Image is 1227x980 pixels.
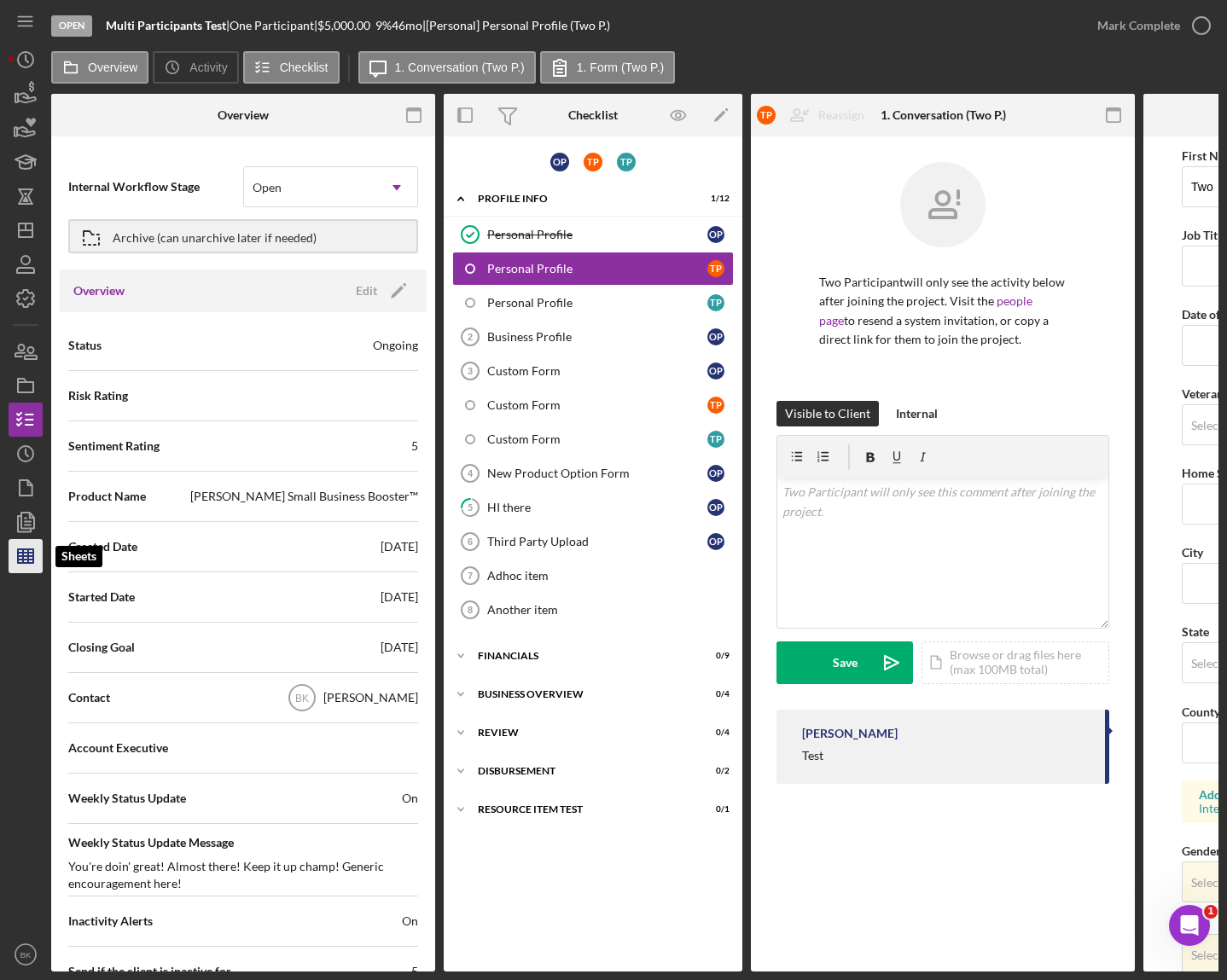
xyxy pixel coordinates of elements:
[452,559,734,593] a: 7Adhoc item
[68,963,238,980] span: Send if the client is inactive for...
[113,221,317,252] div: Archive (can unarchive later if needed)
[411,438,418,455] div: 5
[776,401,879,426] button: Visible to Client
[707,431,724,448] div: T P
[487,330,707,344] div: Business Profile
[68,589,135,606] span: Started Date
[323,689,418,706] div: [PERSON_NAME]
[487,296,707,310] div: Personal Profile
[373,337,418,354] div: Ongoing
[487,262,707,275] div: Personal Profile
[487,228,707,241] div: Personal Profile
[540,51,675,84] button: 1. Form (Two P.)
[68,219,418,253] button: Archive (can unarchive later if needed)
[478,689,687,699] div: Business Overview
[478,651,687,661] div: Financials
[88,61,137,74] label: Overview
[411,963,418,980] div: 5
[881,108,1006,122] div: 1. Conversation (Two P.)
[68,337,102,354] span: Status
[1080,9,1218,43] button: Mark Complete
[395,61,525,74] label: 1. Conversation (Two P.)
[1204,905,1218,919] span: 1
[478,804,687,815] div: Resource Item Test
[887,401,946,426] button: Internal
[707,226,724,243] div: O P
[68,639,135,656] span: Closing Goal
[68,790,186,807] span: Weekly Status Update
[699,728,730,738] div: 0 / 4
[487,603,733,617] div: Another item
[1182,545,1203,560] label: City
[51,15,92,37] div: Open
[1182,228,1227,242] label: Job Title
[317,19,375,32] div: $5,000.00
[699,689,730,699] div: 0 / 4
[707,294,724,311] div: T P
[699,766,730,776] div: 0 / 2
[452,388,734,422] a: Custom FormTP
[243,51,340,84] button: Checklist
[478,728,687,738] div: Review
[381,589,418,606] div: [DATE]
[68,834,418,851] span: Weekly Status Update Message
[452,490,734,525] a: 5HI thereOP
[748,98,881,132] button: TPReassign
[707,533,724,550] div: O P
[452,252,734,286] a: Personal ProfileTP
[230,19,317,32] div: One Participant |
[802,749,823,763] div: Test
[478,194,687,204] div: Profile Info
[452,525,734,559] a: 6Third Party UploadOP
[375,19,392,32] div: 9 %
[699,194,730,204] div: 1 / 12
[153,51,238,84] button: Activity
[68,538,137,555] span: Created Date
[617,153,636,171] div: T P
[568,108,618,122] div: Checklist
[68,689,110,706] span: Contact
[452,354,734,388] a: 3Custom FormOP
[757,106,776,125] div: T P
[452,422,734,456] a: Custom FormTP
[68,739,168,757] span: Account Executive
[819,273,1067,350] p: Two Participant will only see the activity below after joining the project. Visit the to resend a...
[381,538,418,555] div: [DATE]
[699,651,730,661] div: 0 / 9
[1169,905,1210,946] iframe: Intercom live chat
[699,804,730,815] div: 0 / 1
[707,397,724,414] div: T P
[189,61,227,74] label: Activity
[1182,705,1220,719] label: County
[422,19,610,32] div: | [Personal] Personal Profile (Two P.)
[381,639,418,656] div: [DATE]
[392,19,422,32] div: 46 mo
[802,727,898,740] div: [PERSON_NAME]
[468,332,473,342] tspan: 2
[707,260,724,277] div: T P
[218,108,269,122] div: Overview
[68,858,418,892] div: You're doin' great! Almost there! Keep it up champ! Generic encouragement here!
[452,456,734,490] a: 4New Product Option FormOP
[468,605,473,615] tspan: 8
[106,18,226,32] b: Multi Participants Test
[487,535,707,548] div: Third Party Upload
[487,501,707,514] div: HI there
[818,98,864,132] div: Reassign
[51,51,148,84] button: Overview
[358,51,536,84] button: 1. Conversation (Two P.)
[68,387,128,404] span: Risk Rating
[468,571,473,581] tspan: 7
[468,536,473,547] tspan: 6
[452,593,734,627] a: 8Another item
[896,401,938,426] div: Internal
[707,362,724,380] div: O P
[468,366,473,376] tspan: 3
[452,286,734,320] a: Personal ProfileTP
[253,181,282,194] div: Open
[402,913,418,930] span: On
[707,465,724,482] div: O P
[452,217,734,252] a: Personal ProfileOP
[20,950,32,960] text: BK
[487,432,707,446] div: Custom Form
